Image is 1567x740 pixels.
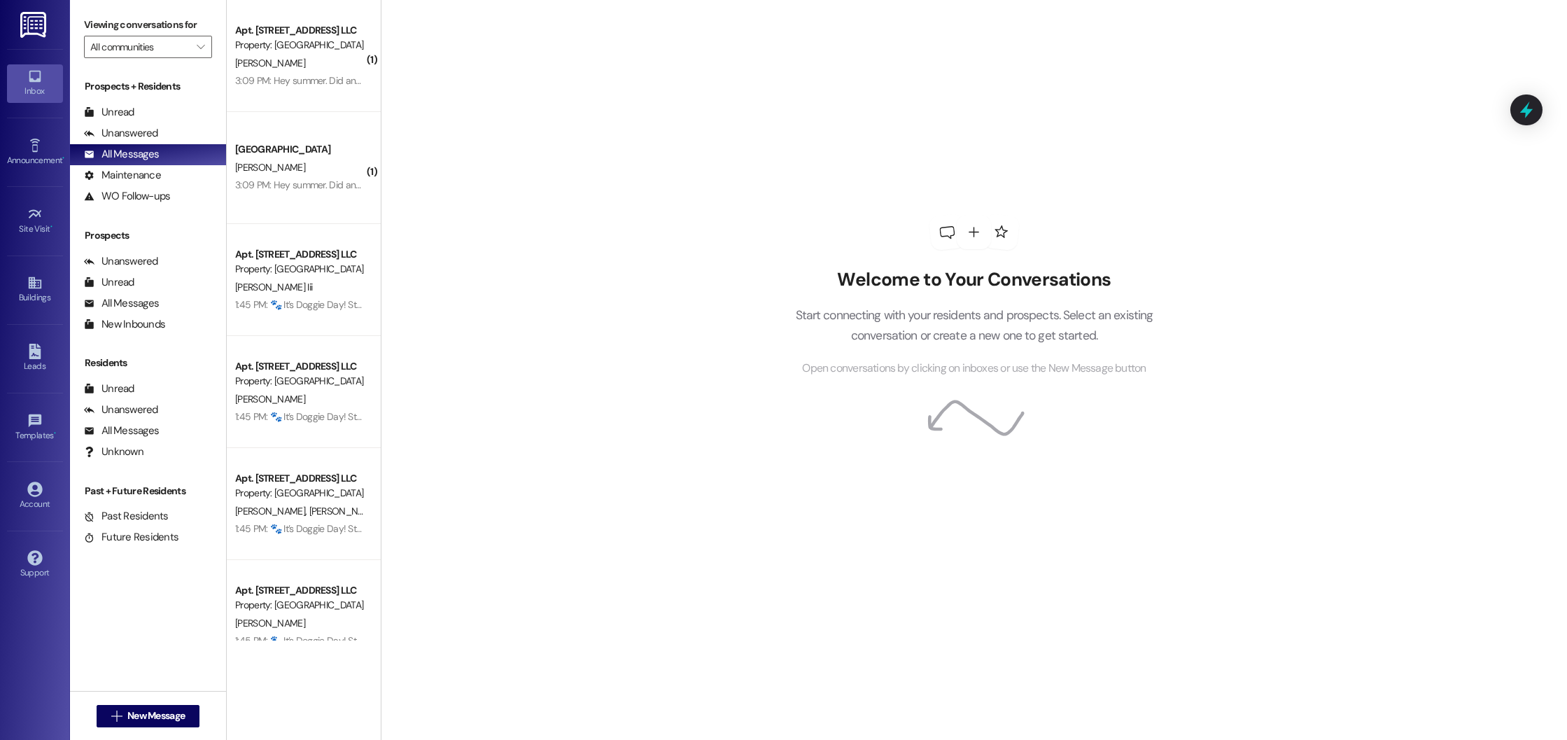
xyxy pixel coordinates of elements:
[111,711,122,722] i: 
[84,168,161,183] div: Maintenance
[197,41,204,53] i: 
[84,147,159,162] div: All Messages
[20,12,49,38] img: ResiDesk Logo
[235,179,603,191] div: 3:09 PM: Hey summer. Did anyone ever see my message about the ants in my apartment?
[235,410,892,423] div: 1:45 PM: 🐾 It’s Doggie Day! Stop by the office to pick up a treat bag for your dog 🐶 We’re so tha...
[84,126,158,141] div: Unanswered
[7,477,63,515] a: Account
[235,505,309,517] span: [PERSON_NAME]
[84,14,212,36] label: Viewing conversations for
[84,275,134,290] div: Unread
[235,74,603,87] div: 3:09 PM: Hey summer. Did anyone ever see my message about the ants in my apartment?
[774,305,1174,345] p: Start connecting with your residents and prospects. Select an existing conversation or create a n...
[70,484,226,498] div: Past + Future Residents
[84,296,159,311] div: All Messages
[84,424,159,438] div: All Messages
[90,36,190,58] input: All communities
[84,105,134,120] div: Unread
[70,79,226,94] div: Prospects + Residents
[7,546,63,584] a: Support
[84,382,134,396] div: Unread
[235,374,365,389] div: Property: [GEOGRAPHIC_DATA]
[235,486,365,501] div: Property: [GEOGRAPHIC_DATA]
[84,403,158,417] div: Unanswered
[50,222,52,232] span: •
[235,23,365,38] div: Apt. [STREET_ADDRESS] LLC
[235,393,305,405] span: [PERSON_NAME]
[7,64,63,102] a: Inbox
[70,228,226,243] div: Prospects
[235,617,305,629] span: [PERSON_NAME]
[235,359,365,374] div: Apt. [STREET_ADDRESS] LLC
[235,598,365,613] div: Property: [GEOGRAPHIC_DATA]
[7,202,63,240] a: Site Visit •
[235,247,365,262] div: Apt. [STREET_ADDRESS] LLC
[127,708,185,723] span: New Message
[70,356,226,370] div: Residents
[84,317,165,332] div: New Inbounds
[84,509,169,524] div: Past Residents
[774,269,1174,291] h2: Welcome to Your Conversations
[84,445,143,459] div: Unknown
[235,161,305,174] span: [PERSON_NAME]
[62,153,64,163] span: •
[235,142,365,157] div: [GEOGRAPHIC_DATA]
[309,505,379,517] span: [PERSON_NAME]
[235,298,1134,311] div: 1:45 PM: 🐾 It’s Doggie Day! Stop by the office to pick up a treat bag for your dog 🐶 We’re so tha...
[97,705,200,727] button: New Message
[235,38,365,53] div: Property: [GEOGRAPHIC_DATA]
[235,57,305,69] span: [PERSON_NAME]
[235,634,892,647] div: 1:45 PM: 🐾 It’s Doggie Day! Stop by the office to pick up a treat bag for your dog 🐶 We’re so tha...
[7,271,63,309] a: Buildings
[84,254,158,269] div: Unanswered
[54,428,56,438] span: •
[84,530,178,545] div: Future Residents
[802,360,1146,377] span: Open conversations by clicking on inboxes or use the New Message button
[84,189,170,204] div: WO Follow-ups
[235,583,365,598] div: Apt. [STREET_ADDRESS] LLC
[235,471,365,486] div: Apt. [STREET_ADDRESS] LLC
[235,522,892,535] div: 1:45 PM: 🐾 It’s Doggie Day! Stop by the office to pick up a treat bag for your dog 🐶 We’re so tha...
[7,409,63,447] a: Templates •
[235,262,365,277] div: Property: [GEOGRAPHIC_DATA]
[235,281,312,293] span: [PERSON_NAME] Iii
[7,340,63,377] a: Leads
